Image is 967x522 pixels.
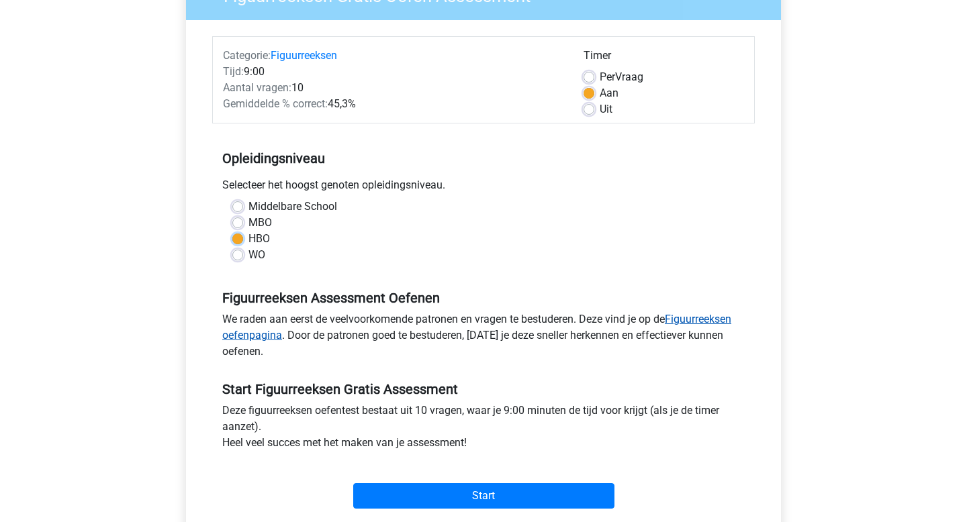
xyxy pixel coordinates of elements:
[212,177,755,199] div: Selecteer het hoogst genoten opleidingsniveau.
[248,199,337,215] label: Middelbare School
[223,81,291,94] span: Aantal vragen:
[212,403,755,456] div: Deze figuurreeksen oefentest bestaat uit 10 vragen, waar je 9:00 minuten de tijd voor krijgt (als...
[213,96,573,112] div: 45,3%
[600,70,615,83] span: Per
[223,65,244,78] span: Tijd:
[213,80,573,96] div: 10
[222,145,745,172] h5: Opleidingsniveau
[600,69,643,85] label: Vraag
[600,101,612,117] label: Uit
[248,215,272,231] label: MBO
[222,381,745,397] h5: Start Figuurreeksen Gratis Assessment
[223,49,271,62] span: Categorie:
[213,64,573,80] div: 9:00
[223,97,328,110] span: Gemiddelde % correct:
[600,85,618,101] label: Aan
[353,483,614,509] input: Start
[248,231,270,247] label: HBO
[248,247,265,263] label: WO
[212,311,755,365] div: We raden aan eerst de veelvoorkomende patronen en vragen te bestuderen. Deze vind je op de . Door...
[222,290,745,306] h5: Figuurreeksen Assessment Oefenen
[271,49,337,62] a: Figuurreeksen
[584,48,744,69] div: Timer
